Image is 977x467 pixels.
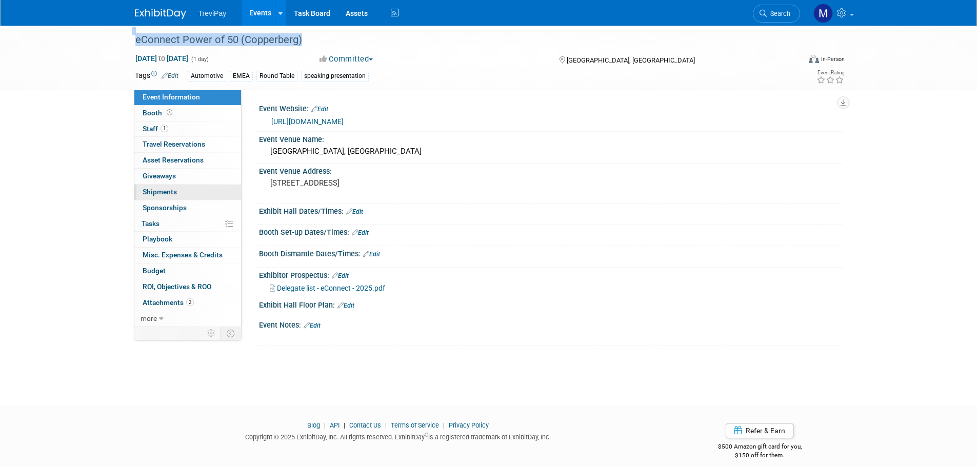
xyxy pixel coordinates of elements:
[809,55,819,63] img: Format-Inperson.png
[259,317,843,331] div: Event Notes:
[188,71,226,82] div: Automotive
[259,101,843,114] div: Event Website:
[277,284,385,292] span: Delegate list - eConnect - 2025.pdf
[134,311,241,327] a: more
[259,225,843,238] div: Booth Set-up Dates/Times:
[134,106,241,121] a: Booth
[259,246,843,259] div: Booth Dismantle Dates/Times:
[161,125,168,132] span: 1
[220,327,241,340] td: Toggle Event Tabs
[567,56,695,64] span: [GEOGRAPHIC_DATA], [GEOGRAPHIC_DATA]
[134,279,241,295] a: ROI, Objectives & ROO
[134,137,241,152] a: Travel Reservations
[134,263,241,279] a: Budget
[141,314,157,322] span: more
[143,172,176,180] span: Giveaways
[134,216,241,232] a: Tasks
[143,267,166,275] span: Budget
[311,106,328,113] a: Edit
[391,421,439,429] a: Terms of Service
[259,204,843,217] div: Exhibit Hall Dates/Times:
[301,71,369,82] div: speaking presentation
[143,109,174,117] span: Booth
[143,156,204,164] span: Asset Reservations
[135,54,189,63] span: [DATE] [DATE]
[753,5,800,23] a: Search
[134,153,241,168] a: Asset Reservations
[143,204,187,212] span: Sponsorships
[337,302,354,309] a: Edit
[270,178,491,188] pre: [STREET_ADDRESS]
[143,251,223,259] span: Misc. Expenses & Credits
[322,421,328,429] span: |
[346,208,363,215] a: Edit
[134,295,241,311] a: Attachments2
[821,55,845,63] div: In-Person
[816,70,844,75] div: Event Rating
[352,229,369,236] a: Edit
[330,421,340,429] a: API
[349,421,381,429] a: Contact Us
[271,117,344,126] a: [URL][DOMAIN_NAME]
[135,70,178,82] td: Tags
[143,93,200,101] span: Event Information
[677,436,843,459] div: $500 Amazon gift card for you,
[143,282,211,291] span: ROI, Objectives & ROO
[143,140,205,148] span: Travel Reservations
[135,9,186,19] img: ExhibitDay
[186,298,194,306] span: 2
[316,54,377,65] button: Committed
[162,72,178,79] a: Edit
[307,421,320,429] a: Blog
[142,219,159,228] span: Tasks
[165,109,174,116] span: Booth not reserved yet
[767,10,790,17] span: Search
[134,90,241,105] a: Event Information
[134,169,241,184] a: Giveaways
[270,284,385,292] a: Delegate list - eConnect - 2025.pdf
[256,71,297,82] div: Round Table
[441,421,447,429] span: |
[134,200,241,216] a: Sponsorships
[134,248,241,263] a: Misc. Expenses & Credits
[259,268,843,281] div: Exhibitor Prospectus:
[332,272,349,279] a: Edit
[157,54,167,63] span: to
[267,144,835,159] div: [GEOGRAPHIC_DATA], [GEOGRAPHIC_DATA]
[134,185,241,200] a: Shipments
[143,298,194,307] span: Attachments
[134,232,241,247] a: Playbook
[425,432,428,438] sup: ®
[198,9,227,17] span: TreviPay
[383,421,389,429] span: |
[259,297,843,311] div: Exhibit Hall Floor Plan:
[726,423,793,438] a: Refer & Earn
[132,31,785,49] div: eConnect Power of 50 (Copperberg)
[341,421,348,429] span: |
[259,164,843,176] div: Event Venue Address:
[813,4,833,23] img: Maiia Khasina
[230,71,253,82] div: EMEA
[203,327,221,340] td: Personalize Event Tab Strip
[135,430,662,442] div: Copyright © 2025 ExhibitDay, Inc. All rights reserved. ExhibitDay is a registered trademark of Ex...
[143,235,172,243] span: Playbook
[143,188,177,196] span: Shipments
[259,132,843,145] div: Event Venue Name:
[304,322,321,329] a: Edit
[740,53,845,69] div: Event Format
[677,451,843,460] div: $150 off for them.
[134,121,241,137] a: Staff1
[190,56,209,63] span: (1 day)
[363,251,380,258] a: Edit
[449,421,489,429] a: Privacy Policy
[143,125,168,133] span: Staff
